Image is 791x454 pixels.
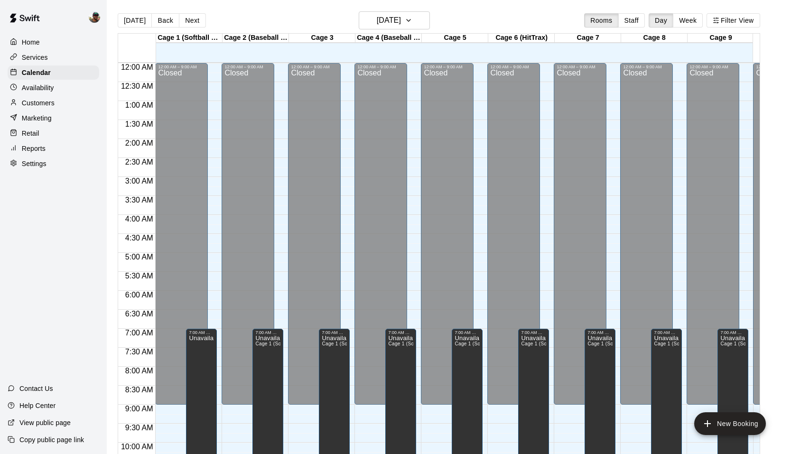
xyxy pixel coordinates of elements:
div: 7:00 AM – 2:30 PM [720,330,745,335]
button: Day [649,13,673,28]
p: Contact Us [19,384,53,393]
p: Home [22,37,40,47]
div: 7:00 AM – 2:30 PM [455,330,480,335]
span: 8:00 AM [123,367,156,375]
button: Staff [618,13,645,28]
span: 6:00 AM [123,291,156,299]
span: 4:30 AM [123,234,156,242]
div: Cage 4 (Baseball Pitching Machine) [355,34,422,43]
a: Retail [8,126,99,140]
p: Services [22,53,48,62]
div: 7:00 AM – 2:30 PM [189,330,214,335]
button: Rooms [584,13,618,28]
div: Cage 1 (Softball Pitching Machine) [156,34,223,43]
div: Closed [490,69,537,408]
a: Services [8,50,99,65]
span: 10:00 AM [119,443,156,451]
div: 12:00 AM – 9:00 AM: Closed [620,63,673,405]
span: 7:30 AM [123,348,156,356]
span: 2:30 AM [123,158,156,166]
div: 12:00 AM – 9:00 AM: Closed [222,63,274,405]
div: 7:00 AM – 2:30 PM [654,330,679,335]
h6: [DATE] [377,14,401,27]
div: Closed [291,69,338,408]
span: 2:00 AM [123,139,156,147]
div: Closed [557,69,604,408]
a: Calendar [8,65,99,80]
p: Copy public page link [19,435,84,445]
span: 3:30 AM [123,196,156,204]
p: View public page [19,418,71,427]
button: Next [179,13,205,28]
span: 5:30 AM [123,272,156,280]
div: 12:00 AM – 9:00 AM: Closed [554,63,606,405]
div: 12:00 AM – 9:00 AM [158,65,205,69]
div: 12:00 AM – 9:00 AM: Closed [487,63,540,405]
div: 12:00 AM – 9:00 AM: Closed [155,63,208,405]
span: 7:00 AM [123,329,156,337]
div: Ben Boykin [87,8,107,27]
span: 1:00 AM [123,101,156,109]
span: 9:30 AM [123,424,156,432]
button: Back [151,13,179,28]
div: 12:00 AM – 9:00 AM [357,65,404,69]
div: Cage 6 (HitTrax) [488,34,555,43]
div: Cage 5 [422,34,488,43]
span: 12:30 AM [119,82,156,90]
a: Availability [8,81,99,95]
div: 12:00 AM – 9:00 AM: Closed [687,63,739,405]
img: Ben Boykin [89,11,100,23]
span: 4:00 AM [123,215,156,223]
div: 12:00 AM – 9:00 AM [490,65,537,69]
div: Closed [689,69,736,408]
div: Cage 8 [621,34,688,43]
div: Cage 2 (Baseball Pitching Machine) [223,34,289,43]
div: Closed [357,69,404,408]
div: 12:00 AM – 9:00 AM [689,65,736,69]
div: Closed [158,69,205,408]
a: Home [8,35,99,49]
p: Customers [22,98,55,108]
span: 9:00 AM [123,405,156,413]
a: Reports [8,141,99,156]
span: 8:30 AM [123,386,156,394]
div: 12:00 AM – 9:00 AM [291,65,338,69]
div: 12:00 AM – 9:00 AM: Closed [421,63,474,405]
p: Settings [22,159,47,168]
div: 7:00 AM – 2:30 PM [322,330,347,335]
div: 12:00 AM – 9:00 AM [224,65,271,69]
div: Closed [424,69,471,408]
a: Customers [8,96,99,110]
span: 5:00 AM [123,253,156,261]
button: [DATE] [359,11,430,29]
p: Calendar [22,68,51,77]
div: 7:00 AM – 2:30 PM [587,330,613,335]
div: 12:00 AM – 9:00 AM [424,65,471,69]
p: Marketing [22,113,52,123]
button: add [694,412,766,435]
p: Retail [22,129,39,138]
p: Reports [22,144,46,153]
span: 1:30 AM [123,120,156,128]
span: 3:00 AM [123,177,156,185]
p: Help Center [19,401,56,410]
span: 6:30 AM [123,310,156,318]
div: 12:00 AM – 9:00 AM [557,65,604,69]
div: 12:00 AM – 9:00 AM: Closed [288,63,341,405]
button: Filter View [707,13,760,28]
div: Closed [224,69,271,408]
div: Cage 7 [555,34,621,43]
div: 7:00 AM – 2:30 PM [521,330,546,335]
div: 7:00 AM – 2:30 PM [388,330,413,335]
a: Settings [8,157,99,171]
button: [DATE] [118,13,152,28]
button: Week [673,13,703,28]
